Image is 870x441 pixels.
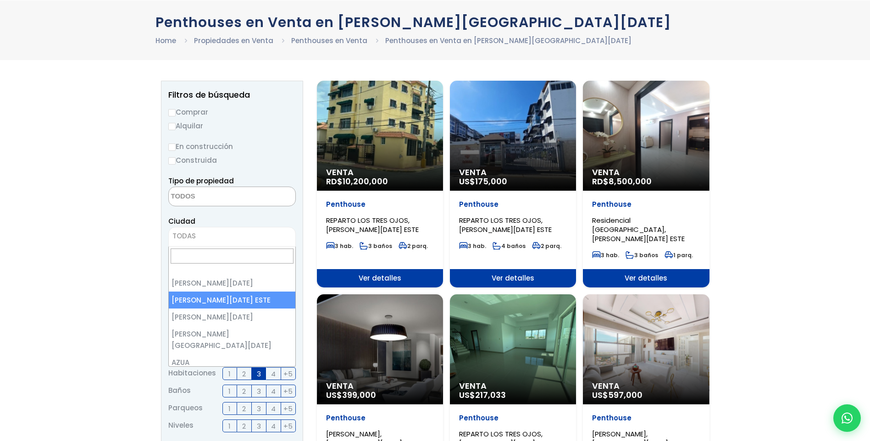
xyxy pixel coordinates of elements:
[291,36,367,45] a: Penthouses en Venta
[168,367,216,380] span: Habitaciones
[168,143,176,151] input: En construcción
[459,242,486,250] span: 3 hab.
[459,176,507,187] span: US$
[592,168,700,177] span: Venta
[271,368,276,380] span: 4
[169,230,295,243] span: TODAS
[257,368,261,380] span: 3
[228,420,231,432] span: 1
[168,216,195,226] span: Ciudad
[169,325,295,354] li: [PERSON_NAME][GEOGRAPHIC_DATA][DATE]
[459,381,567,391] span: Venta
[168,154,296,166] label: Construida
[592,381,700,391] span: Venta
[155,36,176,45] a: Home
[532,242,561,250] span: 2 parq.
[283,368,293,380] span: +5
[326,215,419,234] span: REPARTO LOS TRES OJOS, [PERSON_NAME][DATE] ESTE
[168,109,176,116] input: Comprar
[592,176,652,187] span: RD$
[168,157,176,165] input: Construida
[385,35,632,46] li: Penthouses en Venta en [PERSON_NAME][GEOGRAPHIC_DATA][DATE]
[169,354,295,371] li: AZUA
[168,90,296,99] h2: Filtros de búsqueda
[360,242,392,250] span: 3 baños
[608,389,643,401] span: 597,000
[626,251,658,259] span: 3 baños
[242,420,246,432] span: 2
[459,168,567,177] span: Venta
[343,176,388,187] span: 10,200,000
[609,176,652,187] span: 8,500,000
[257,420,261,432] span: 3
[317,269,443,287] span: Ver detalles
[168,106,296,118] label: Comprar
[283,386,293,397] span: +5
[475,176,507,187] span: 175,000
[242,403,246,414] span: 2
[168,123,176,130] input: Alquilar
[459,215,552,234] span: REPARTO LOS TRES OJOS, [PERSON_NAME][DATE] ESTE
[169,187,258,207] textarea: Search
[399,242,428,250] span: 2 parq.
[493,242,526,250] span: 4 baños
[459,200,567,209] p: Penthouse
[326,381,434,391] span: Venta
[168,385,191,397] span: Baños
[283,420,293,432] span: +5
[271,420,276,432] span: 4
[271,386,276,397] span: 4
[257,386,261,397] span: 3
[450,81,576,287] a: Venta US$175,000 Penthouse REPARTO LOS TRES OJOS, [PERSON_NAME][DATE] ESTE 3 hab. 4 baños 2 parq....
[592,215,685,243] span: Residencial [GEOGRAPHIC_DATA], [PERSON_NAME][DATE] ESTE
[228,386,231,397] span: 1
[283,403,293,414] span: +5
[242,386,246,397] span: 2
[326,413,434,423] p: Penthouse
[326,168,434,177] span: Venta
[326,176,388,187] span: RD$
[257,403,261,414] span: 3
[326,200,434,209] p: Penthouse
[169,275,295,292] li: [PERSON_NAME][DATE]
[317,81,443,287] a: Venta RD$10,200,000 Penthouse REPARTO LOS TRES OJOS, [PERSON_NAME][DATE] ESTE 3 hab. 3 baños 2 pa...
[326,389,376,401] span: US$
[168,120,296,132] label: Alquilar
[168,419,194,432] span: Niveles
[592,413,700,423] p: Penthouse
[450,269,576,287] span: Ver detalles
[194,36,273,45] a: Propiedades en Venta
[168,227,296,247] span: TODAS
[326,242,353,250] span: 3 hab.
[228,403,231,414] span: 1
[172,231,196,241] span: TODAS
[168,402,203,415] span: Parqueos
[169,309,295,325] li: [PERSON_NAME][DATE]
[592,389,643,401] span: US$
[592,251,619,259] span: 3 hab.
[475,389,506,401] span: 217,033
[169,292,295,309] li: [PERSON_NAME][DATE] ESTE
[459,389,506,401] span: US$
[342,389,376,401] span: 399,000
[583,81,709,287] a: Venta RD$8,500,000 Penthouse Residencial [GEOGRAPHIC_DATA], [PERSON_NAME][DATE] ESTE 3 hab. 3 bañ...
[242,368,246,380] span: 2
[171,248,294,264] input: Search
[155,14,715,30] h1: Penthouses en Venta en [PERSON_NAME][GEOGRAPHIC_DATA][DATE]
[592,200,700,209] p: Penthouse
[459,413,567,423] p: Penthouse
[583,269,709,287] span: Ver detalles
[271,403,276,414] span: 4
[665,251,693,259] span: 1 parq.
[168,176,234,186] span: Tipo de propiedad
[228,368,231,380] span: 1
[168,141,296,152] label: En construcción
